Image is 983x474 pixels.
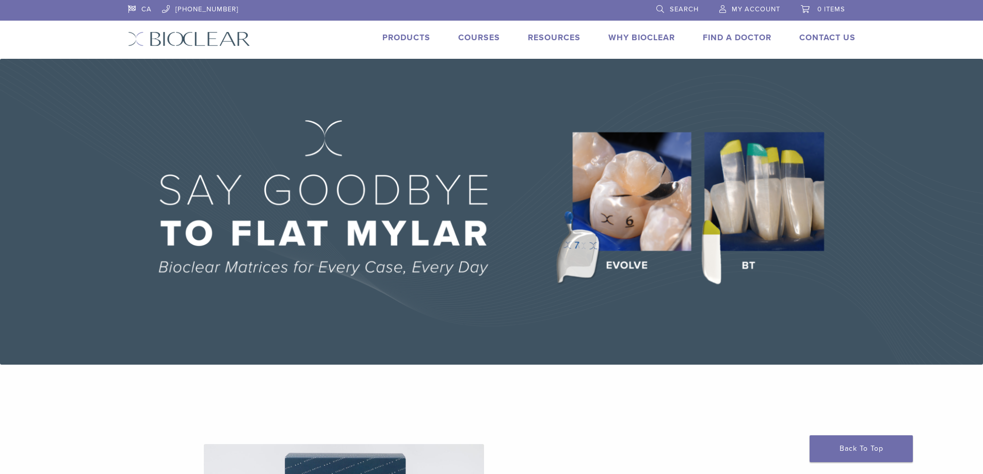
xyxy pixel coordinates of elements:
[799,32,856,43] a: Contact Us
[732,5,780,13] span: My Account
[458,32,500,43] a: Courses
[382,32,430,43] a: Products
[817,5,845,13] span: 0 items
[810,435,913,462] a: Back To Top
[608,32,675,43] a: Why Bioclear
[703,32,771,43] a: Find A Doctor
[670,5,699,13] span: Search
[528,32,581,43] a: Resources
[128,31,250,46] img: Bioclear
